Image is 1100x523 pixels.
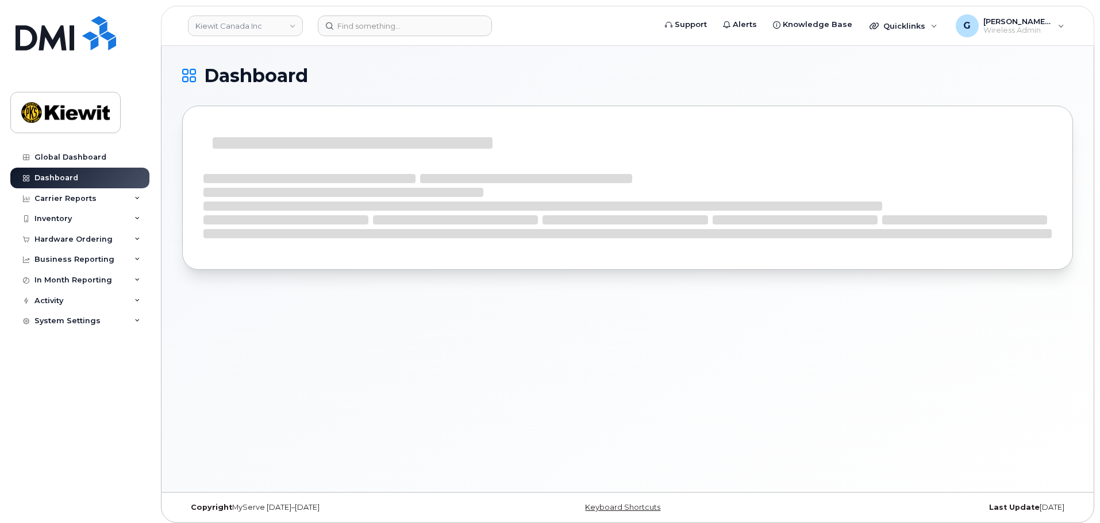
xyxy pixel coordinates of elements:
[182,503,479,512] div: MyServe [DATE]–[DATE]
[776,503,1073,512] div: [DATE]
[191,503,232,512] strong: Copyright
[204,67,308,84] span: Dashboard
[585,503,660,512] a: Keyboard Shortcuts
[989,503,1040,512] strong: Last Update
